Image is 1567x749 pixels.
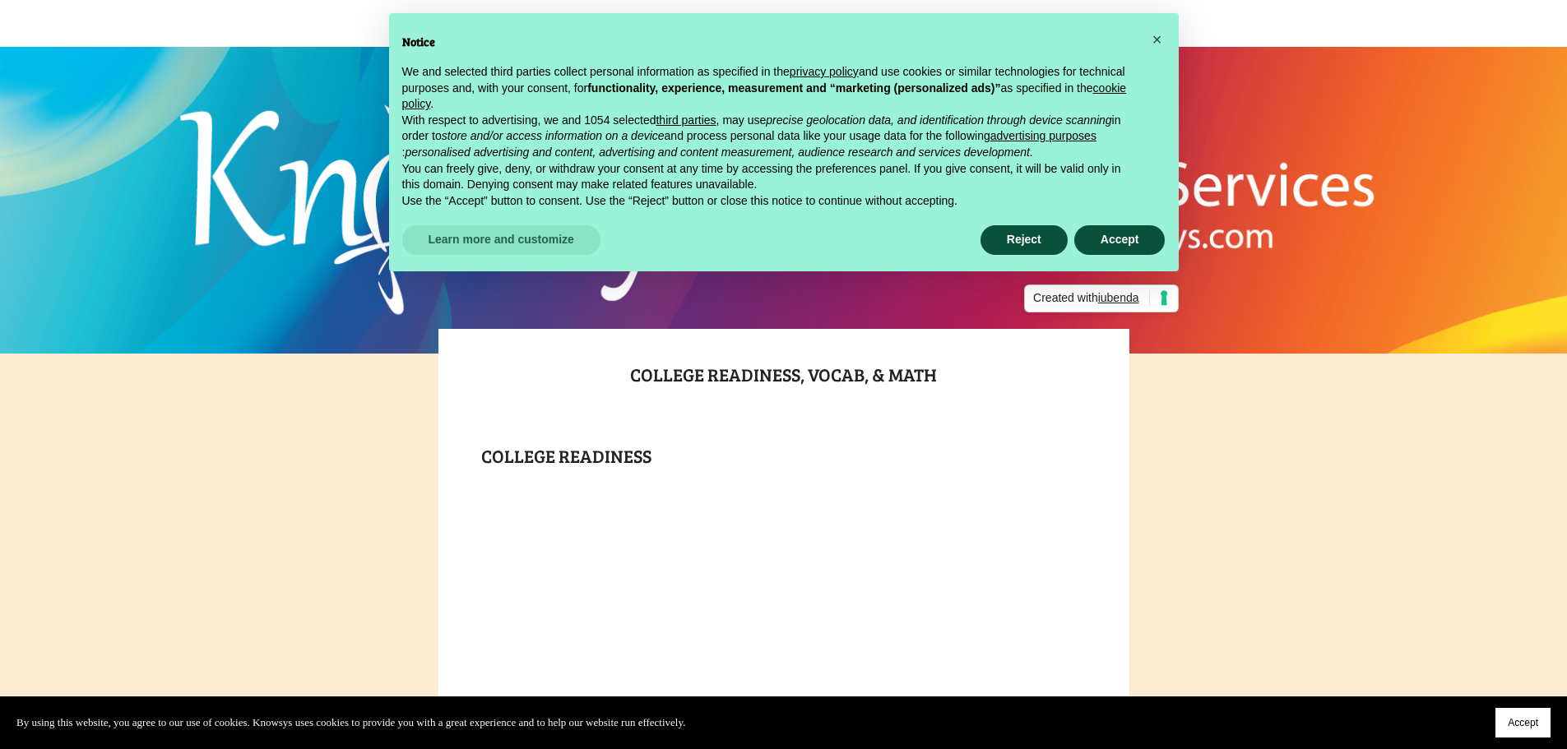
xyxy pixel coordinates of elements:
[656,113,716,129] button: third parties
[766,113,1111,127] em: precise geolocation data, and identification through device scanning
[402,81,1127,111] a: cookie policy
[587,81,1000,95] strong: functionality, experience, measurement and “marketing (personalized ads)”
[402,193,1139,210] p: Use the “Accept” button to consent. Use the “Reject” button or close this notice to continue with...
[1098,291,1139,304] span: iubenda
[981,225,1068,255] button: Reject
[481,359,1087,418] h1: College readiness, Vocab, & Math
[1508,717,1538,728] span: Accept
[402,113,1139,161] p: With respect to advertising, we and 1054 selected , may use in order to and process personal data...
[1152,30,1162,49] span: ×
[1074,225,1166,255] button: Accept
[402,64,1139,113] p: We and selected third parties collect personal information as specified in the and use cookies or...
[16,714,685,732] p: By using this website, you agree to our use of cookies. Knowsys uses cookies to provide you with ...
[1495,708,1551,737] button: Accept
[442,129,665,142] em: store and/or access information on a device
[402,33,1139,51] h2: Notice
[1024,284,1178,312] a: Created withiubenda
[790,65,859,78] a: privacy policy
[990,128,1096,145] button: advertising purposes
[1033,290,1149,307] span: Created with
[402,225,600,255] button: Learn more and customize
[481,441,1087,470] h1: College Readiness
[405,146,1032,159] em: personalised advertising and content, advertising and content measurement, audience research and ...
[1144,26,1171,53] button: Close this notice
[402,161,1139,193] p: You can freely give, deny, or withdraw your consent at any time by accessing the preferences pane...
